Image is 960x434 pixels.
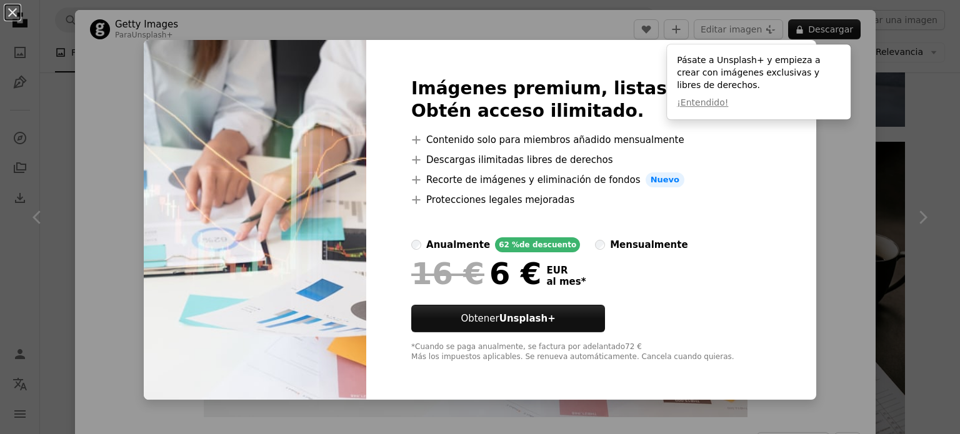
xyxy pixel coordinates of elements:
[411,342,771,362] div: *Cuando se paga anualmente, se factura por adelantado 72 € Más los impuestos aplicables. Se renue...
[411,257,541,290] div: 6 €
[546,276,586,287] span: al mes *
[411,305,605,332] button: ObtenerUnsplash+
[144,40,366,400] img: premium_photo-1661306425417-7eef17153be1
[667,44,851,119] div: Pásate a Unsplash+ y empieza a crear con imágenes exclusivas y libres de derechos.
[411,257,484,290] span: 16 €
[411,172,771,187] li: Recorte de imágenes y eliminación de fondos
[426,237,490,252] div: anualmente
[411,192,771,207] li: Protecciones legales mejoradas
[411,240,421,250] input: anualmente62 %de descuento
[499,313,556,324] strong: Unsplash+
[495,237,580,252] div: 62 % de descuento
[411,132,771,147] li: Contenido solo para miembros añadido mensualmente
[546,265,586,276] span: EUR
[411,152,771,167] li: Descargas ilimitadas libres de derechos
[677,97,728,109] button: ¡Entendido!
[411,77,771,122] h2: Imágenes premium, listas para usar. Obtén acceso ilimitado.
[646,172,684,187] span: Nuevo
[610,237,687,252] div: mensualmente
[595,240,605,250] input: mensualmente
